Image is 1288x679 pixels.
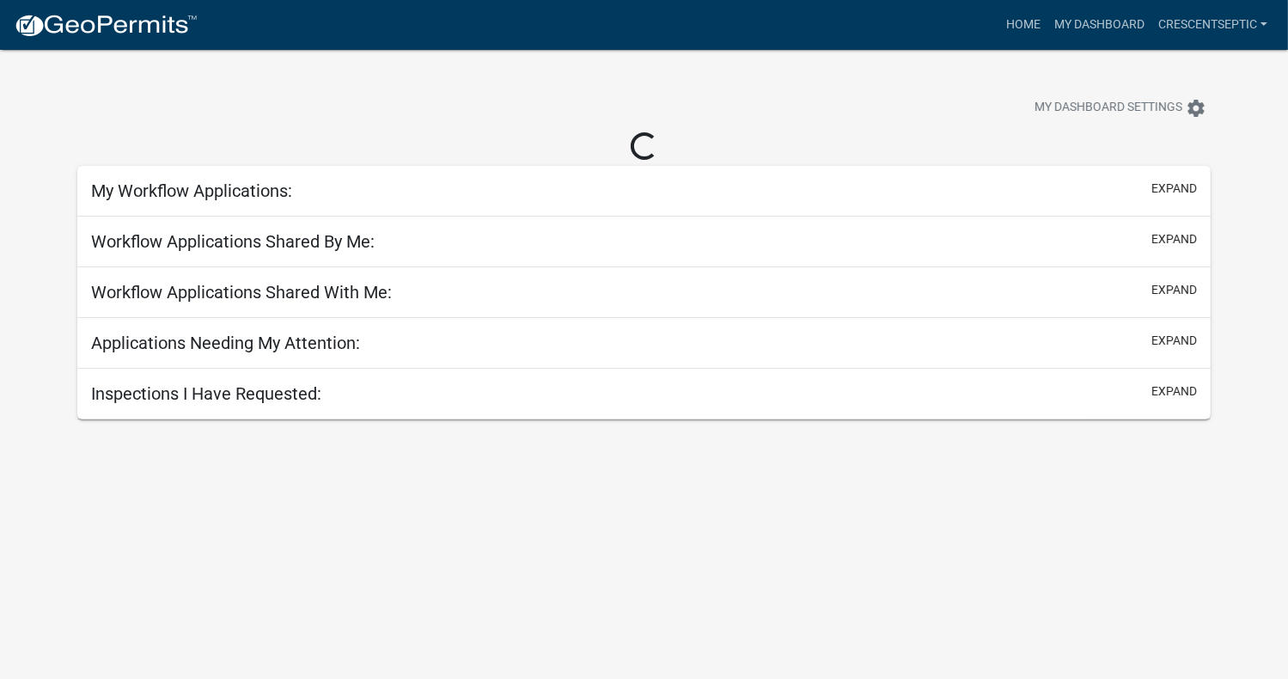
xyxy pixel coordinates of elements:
[1186,98,1206,119] i: settings
[1151,382,1197,401] button: expand
[91,180,292,201] h5: My Workflow Applications:
[1151,230,1197,248] button: expand
[1151,180,1197,198] button: expand
[999,9,1047,41] a: Home
[1035,98,1182,119] span: My Dashboard Settings
[91,231,375,252] h5: Workflow Applications Shared By Me:
[1047,9,1151,41] a: My Dashboard
[1021,91,1220,125] button: My Dashboard Settingssettings
[91,383,321,404] h5: Inspections I Have Requested:
[91,282,392,303] h5: Workflow Applications Shared With Me:
[1151,281,1197,299] button: expand
[1151,332,1197,350] button: expand
[91,333,360,353] h5: Applications Needing My Attention:
[1151,9,1274,41] a: Crescentseptic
